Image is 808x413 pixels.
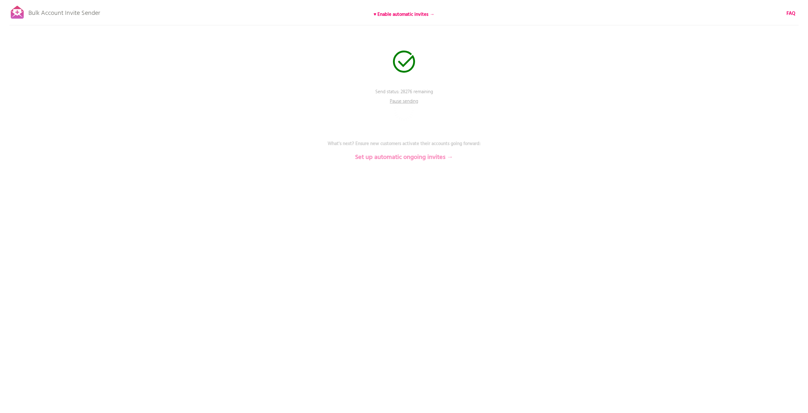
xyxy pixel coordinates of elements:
[28,4,100,20] p: Bulk Account Invite Sender
[787,10,795,17] a: FAQ
[374,11,435,18] b: ♥ Enable automatic invites →
[355,152,453,162] b: Set up automatic ongoing invites →
[309,88,499,104] p: Send status: 28276 remaining
[385,98,423,107] p: Pause sending
[328,140,481,148] b: What's next? Ensure new customers activate their accounts going forward:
